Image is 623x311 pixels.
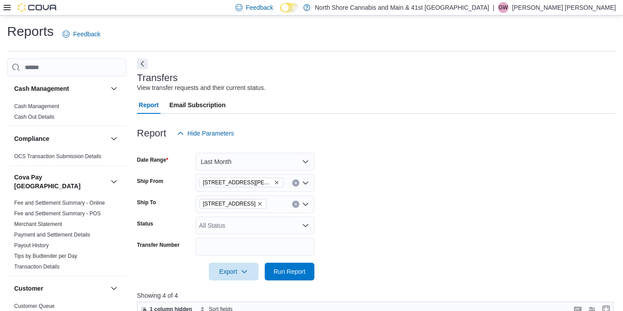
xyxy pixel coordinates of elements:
div: View transfer requests and their current status. [137,83,266,93]
span: 5707 Main St. [199,199,267,209]
span: Tips by Budtender per Day [14,253,77,260]
button: Customer [109,283,119,294]
span: Email Subscription [169,96,226,114]
h1: Reports [7,23,54,40]
a: Payout History [14,242,49,249]
span: Payout History [14,242,49,249]
a: Fee and Settlement Summary - Online [14,200,105,206]
div: Griffin Wright [498,2,509,13]
span: Feedback [246,3,273,12]
span: Cash Out Details [14,113,55,121]
button: Open list of options [302,222,309,229]
button: Open list of options [302,179,309,187]
span: Hide Parameters [188,129,234,138]
p: North Shore Cannabis and Main & 41st [GEOGRAPHIC_DATA] [315,2,489,13]
img: Cova [18,3,58,12]
a: Fee and Settlement Summary - POS [14,210,101,217]
span: Transaction Details [14,263,59,270]
span: Export [214,263,253,280]
button: Customer [14,284,107,293]
label: Date Range [137,156,168,163]
span: Payment and Settlement Details [14,231,90,238]
p: Showing 4 of 4 [137,291,619,300]
span: Fee and Settlement Summary - Online [14,199,105,206]
a: Feedback [59,25,104,43]
h3: Customer [14,284,43,293]
div: Compliance [7,151,126,165]
span: 1520 Barrow St. [199,178,283,187]
label: Ship To [137,199,156,206]
p: [PERSON_NAME] [PERSON_NAME] [512,2,616,13]
button: Clear input [292,179,299,187]
a: Transaction Details [14,264,59,270]
a: Payment and Settlement Details [14,232,90,238]
span: Report [139,96,159,114]
button: Clear input [292,201,299,208]
button: Open list of options [302,201,309,208]
button: Cash Management [109,83,119,94]
a: Merchant Statement [14,221,62,227]
span: GW [498,2,508,13]
p: | [493,2,494,13]
button: Cova Pay [GEOGRAPHIC_DATA] [14,173,107,190]
h3: Compliance [14,134,49,143]
span: [STREET_ADDRESS] [203,199,256,208]
button: Last Month [196,153,314,171]
span: Feedback [73,30,100,39]
span: Run Report [274,267,306,276]
label: Transfer Number [137,241,180,249]
h3: Transfers [137,73,178,83]
a: Cash Out Details [14,114,55,120]
span: Fee and Settlement Summary - POS [14,210,101,217]
a: Cash Management [14,103,59,109]
h3: Report [137,128,166,139]
button: Next [137,58,148,69]
h3: Cash Management [14,84,69,93]
span: Dark Mode [280,12,281,13]
button: Remove 1520 Barrow St. from selection in this group [274,180,279,185]
button: Run Report [265,263,314,280]
span: [STREET_ADDRESS][PERSON_NAME] [203,178,272,187]
label: Ship From [137,178,163,185]
button: Cova Pay [GEOGRAPHIC_DATA] [109,176,119,187]
div: Cova Pay [GEOGRAPHIC_DATA] [7,198,126,276]
button: Hide Parameters [173,124,238,142]
label: Status [137,220,153,227]
button: Compliance [14,134,107,143]
button: Compliance [109,133,119,144]
input: Dark Mode [280,3,299,12]
button: Cash Management [14,84,107,93]
button: Remove 5707 Main St. from selection in this group [257,201,263,206]
a: OCS Transaction Submission Details [14,153,102,159]
a: Customer Queue [14,303,55,309]
a: Tips by Budtender per Day [14,253,77,259]
div: Cash Management [7,101,126,126]
button: Export [209,263,259,280]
